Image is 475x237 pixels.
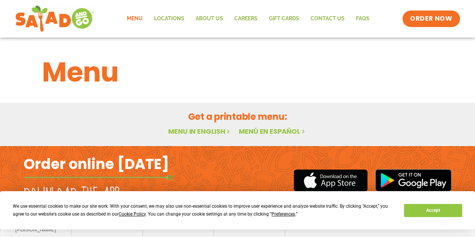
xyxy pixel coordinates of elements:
[305,10,350,27] a: Contact Us
[24,185,119,206] h2: Download the app
[121,10,148,27] a: Menu
[24,155,169,173] h2: Order online [DATE]
[229,10,263,27] a: Careers
[24,175,174,180] img: fork
[168,127,231,136] a: Menu in English
[42,110,433,123] h2: Get a printable menu:
[190,10,229,27] a: About Us
[263,10,305,27] a: GIFT CARDS
[148,10,190,27] a: Locations
[403,11,460,27] a: ORDER NOW
[294,168,368,193] img: appstore
[350,10,375,27] a: FAQs
[410,14,452,23] span: ORDER NOW
[121,10,375,27] nav: Menu
[375,169,452,192] img: google_play
[239,127,306,136] a: Menú en español
[42,52,433,92] h1: Menu
[271,211,295,217] span: Preferences
[15,4,94,34] img: new-SAG-logo-768×292
[13,202,395,218] div: We use essential cookies to make our site work. With your consent, we may also use non-essential ...
[119,211,146,217] span: Cookie Policy
[404,204,462,217] button: Accept
[4,222,67,232] a: meet chef [PERSON_NAME]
